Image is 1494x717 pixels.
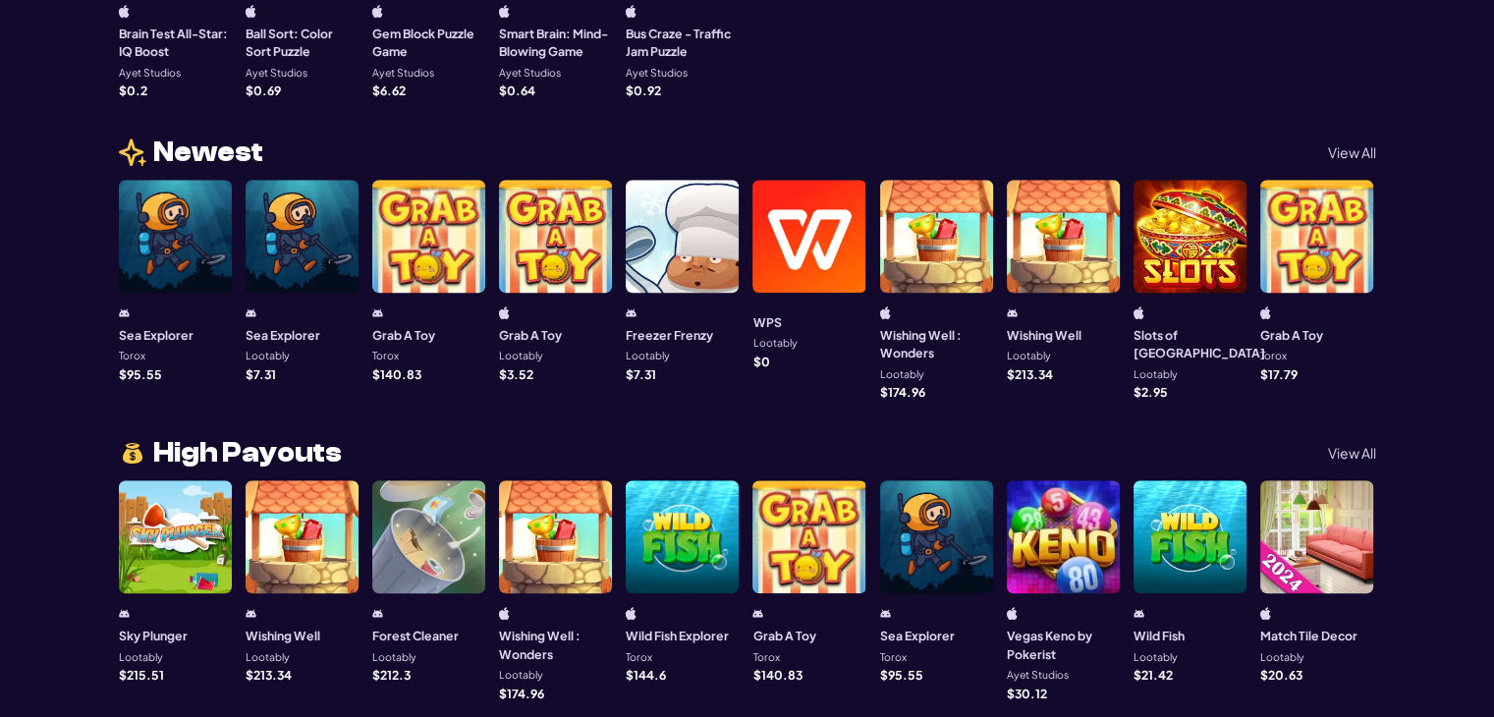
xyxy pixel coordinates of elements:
p: Lootably [880,369,924,380]
p: $ 2.95 [1134,386,1168,398]
img: android [119,607,130,620]
p: $ 140.83 [372,368,421,380]
p: $ 3.52 [499,368,533,380]
img: ios [499,5,510,18]
h3: Wishing Well [246,627,320,644]
p: $ 7.31 [626,368,656,380]
h3: Wild Fish Explorer [626,627,729,644]
img: ios [626,5,636,18]
h3: Wild Fish [1134,627,1185,644]
p: Torox [372,351,399,361]
h3: Forest Cleaner [372,627,459,644]
img: ios [246,5,256,18]
p: $ 20.63 [1260,669,1302,681]
p: Lootably [246,351,290,361]
p: Torox [880,652,907,663]
p: $ 0.64 [499,84,535,96]
p: Lootably [1007,351,1051,361]
p: $ 212.3 [372,669,411,681]
p: $ 0.92 [626,84,661,96]
span: Newest [153,138,263,166]
h3: Gem Block Puzzle Game [372,25,485,61]
h3: Sea Explorer [119,326,194,344]
h3: Brain Test All-Star: IQ Boost [119,25,232,61]
p: $ 0.69 [246,84,281,96]
h3: Sea Explorer [246,326,320,344]
p: Torox [626,652,652,663]
p: $ 21.42 [1134,669,1173,681]
p: Torox [119,351,145,361]
p: Torox [752,652,779,663]
span: High Payouts [153,439,342,467]
p: $ 144.6 [626,669,666,681]
h3: Freezer Frenzy [626,326,713,344]
p: $ 95.55 [119,368,162,380]
h3: Vegas Keno by Pokerist [1007,627,1120,663]
h3: Smart Brain: Mind-Blowing Game [499,25,612,61]
p: $ 213.34 [246,669,292,681]
p: $ 17.79 [1260,368,1298,380]
img: ios [499,607,510,620]
p: Lootably [499,670,543,681]
img: android [119,306,130,319]
h3: Grab A Toy [499,326,562,344]
h3: Sky Plunger [119,627,188,644]
img: android [246,607,256,620]
h3: Wishing Well [1007,326,1081,344]
p: Ayet Studios [246,68,307,79]
p: Lootably [119,652,163,663]
p: $ 174.96 [499,688,544,699]
p: Ayet Studios [1007,670,1069,681]
h3: Sea Explorer [880,627,955,644]
h3: Match Tile Decor [1260,627,1357,644]
img: android [1134,607,1144,620]
img: ios [880,306,891,319]
h3: Bus Craze - Traffic Jam Puzzle [626,25,739,61]
p: Lootably [752,338,797,349]
p: Lootably [1260,652,1304,663]
h3: Wishing Well : Wonders [499,627,612,663]
p: $ 0 [752,356,769,367]
img: money [119,439,146,468]
p: Torox [1260,351,1287,361]
h3: Wishing Well : Wonders [880,326,993,362]
img: android [880,607,891,620]
img: news [119,138,146,166]
p: $ 0.2 [119,84,147,96]
img: android [626,306,636,319]
p: Ayet Studios [119,68,181,79]
p: Lootably [499,351,543,361]
img: android [752,607,763,620]
h3: Slots of [GEOGRAPHIC_DATA] [1134,326,1265,362]
h3: WPS [752,313,781,331]
p: $ 7.31 [246,368,276,380]
img: iphone/ipad [1260,306,1271,319]
img: ios [119,5,130,18]
p: Ayet Studios [499,68,561,79]
h3: Grab A Toy [1260,326,1323,344]
h3: Grab A Toy [752,627,815,644]
p: Lootably [246,652,290,663]
p: View All [1328,446,1376,460]
img: ios [499,306,510,319]
p: $ 174.96 [880,386,925,398]
p: $ 30.12 [1007,688,1047,699]
p: Ayet Studios [372,68,434,79]
img: ios [1007,607,1018,620]
p: Ayet Studios [626,68,688,79]
p: $ 215.51 [119,669,164,681]
h3: Ball Sort: Color Sort Puzzle [246,25,359,61]
img: ios [372,5,383,18]
p: $ 140.83 [752,669,802,681]
p: Lootably [1134,652,1178,663]
img: android [1007,306,1018,319]
img: android [372,607,383,620]
p: $ 6.62 [372,84,406,96]
img: iphone/ipad [626,607,636,620]
p: Lootably [372,652,416,663]
img: ios [1134,306,1144,319]
p: Lootably [1134,369,1178,380]
img: android [246,306,256,319]
p: View All [1328,145,1376,159]
img: ios [1260,607,1271,620]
